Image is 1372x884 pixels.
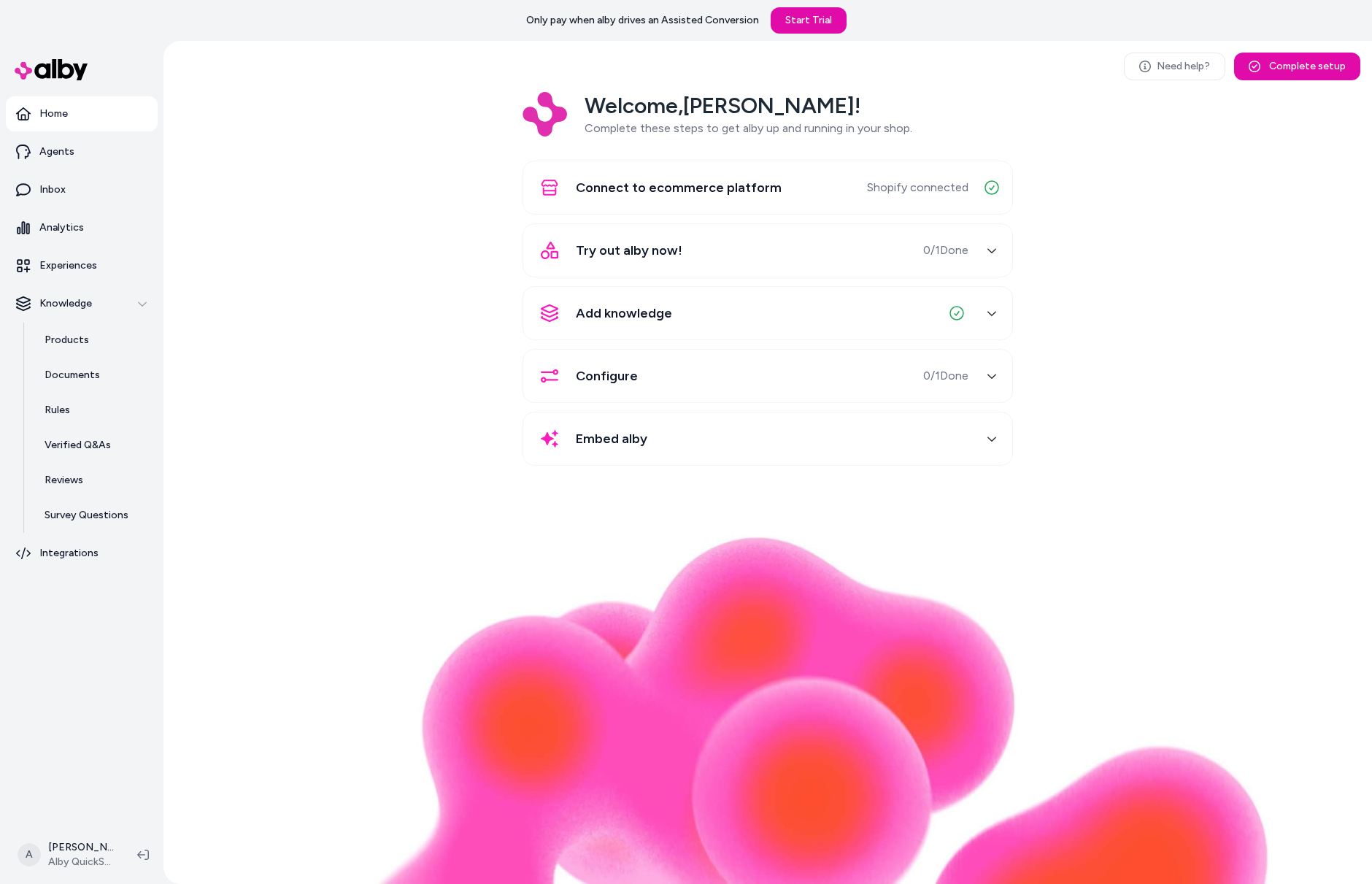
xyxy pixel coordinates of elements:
a: Analytics [6,210,158,245]
a: Survey Questions [30,498,158,533]
a: Experiences [6,248,158,283]
button: Complete setup [1234,53,1360,80]
a: Rules [30,393,158,428]
p: Analytics [39,220,84,235]
a: Inbox [6,172,158,207]
p: Knowledge [39,296,92,311]
p: Experiences [39,258,97,273]
img: alby Logo [15,59,88,80]
span: Embed alby [576,428,647,449]
a: Documents [30,358,158,393]
button: Embed alby [532,421,1003,456]
p: Home [39,107,68,121]
a: Products [30,323,158,358]
span: Configure [576,366,638,386]
img: alby Bubble [266,536,1270,884]
button: Configure0/1Done [532,358,1003,393]
p: Documents [45,368,100,383]
span: Connect to ecommerce platform [576,177,782,198]
button: Connect to ecommerce platformShopify connected [532,170,1003,205]
button: Try out alby now!0/1Done [532,233,1003,268]
span: 0 / 1 Done [923,242,968,259]
a: Agents [6,134,158,169]
img: Logo [523,92,567,137]
a: Home [6,96,158,131]
p: Inbox [39,182,66,197]
span: Try out alby now! [576,240,682,261]
p: Survey Questions [45,508,128,523]
h2: Welcome, [PERSON_NAME] ! [585,92,912,120]
a: Integrations [6,536,158,571]
p: Rules [45,403,70,418]
p: [PERSON_NAME] [48,840,114,855]
a: Reviews [30,463,158,498]
button: Add knowledge [532,296,1003,331]
button: A[PERSON_NAME]Alby QuickStart Store [9,831,126,878]
a: Start Trial [771,7,847,34]
p: Products [45,333,89,347]
span: Alby QuickStart Store [48,855,114,869]
span: A [18,843,41,866]
p: Only pay when alby drives an Assisted Conversion [526,13,759,28]
span: Shopify connected [867,179,968,196]
p: Integrations [39,546,99,561]
a: Verified Q&As [30,428,158,463]
p: Agents [39,145,74,159]
button: Knowledge [6,286,158,321]
span: Add knowledge [576,303,672,323]
span: Complete these steps to get alby up and running in your shop. [585,121,912,135]
a: Need help? [1124,53,1225,80]
p: Reviews [45,473,83,488]
p: Verified Q&As [45,438,111,453]
span: 0 / 1 Done [923,367,968,385]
